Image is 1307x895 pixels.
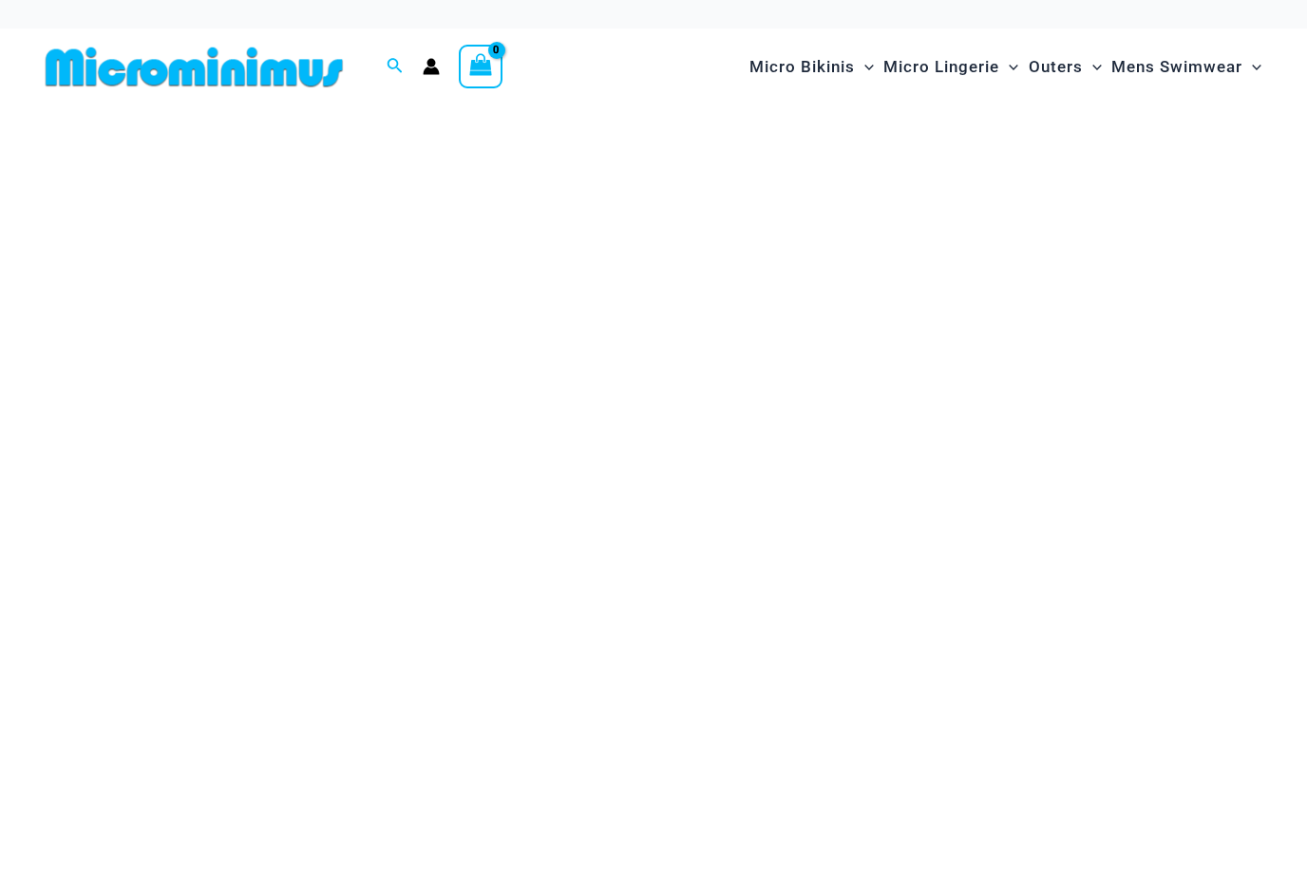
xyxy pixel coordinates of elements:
span: Menu Toggle [999,43,1018,91]
a: OutersMenu ToggleMenu Toggle [1024,38,1107,96]
nav: Site Navigation [742,35,1269,99]
a: Micro LingerieMenu ToggleMenu Toggle [879,38,1023,96]
span: Menu Toggle [1083,43,1102,91]
span: Micro Lingerie [883,43,999,91]
span: Menu Toggle [1242,43,1261,91]
img: MM SHOP LOGO FLAT [38,46,350,88]
a: Account icon link [423,58,440,75]
a: Search icon link [387,55,404,79]
a: View Shopping Cart, empty [459,45,502,88]
a: Micro BikinisMenu ToggleMenu Toggle [745,38,879,96]
a: Mens SwimwearMenu ToggleMenu Toggle [1107,38,1266,96]
span: Mens Swimwear [1111,43,1242,91]
span: Menu Toggle [855,43,874,91]
span: Micro Bikinis [749,43,855,91]
span: Outers [1029,43,1083,91]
